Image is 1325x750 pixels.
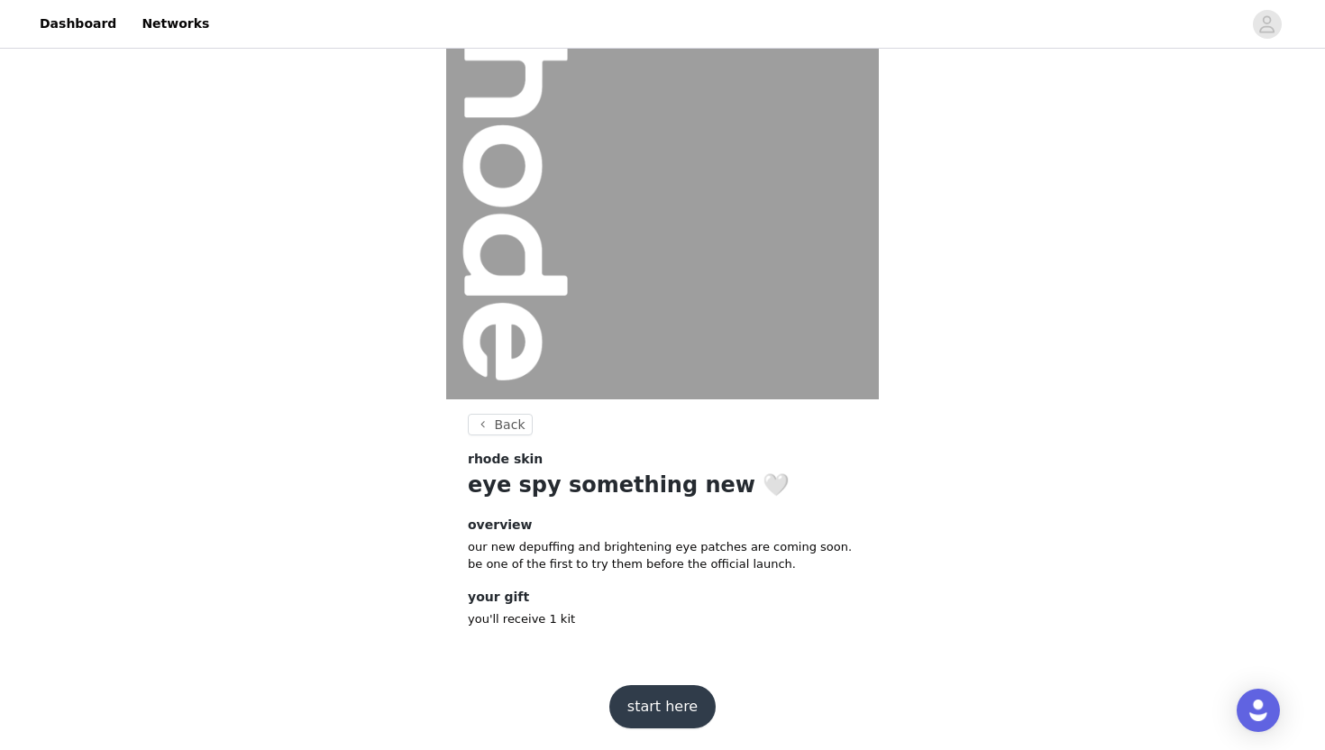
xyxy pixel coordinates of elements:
div: avatar [1258,10,1275,39]
a: Networks [131,4,220,44]
button: start here [609,685,716,728]
p: you'll receive 1 kit [468,610,857,628]
p: our new depuffing and brightening eye patches are coming soon. be one of the first to try them be... [468,538,857,573]
button: Back [468,414,533,435]
div: Open Intercom Messenger [1237,689,1280,732]
h1: eye spy something new 🤍 [468,469,857,501]
a: Dashboard [29,4,127,44]
span: rhode skin [468,450,543,469]
h4: your gift [468,588,857,607]
h4: overview [468,516,857,535]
